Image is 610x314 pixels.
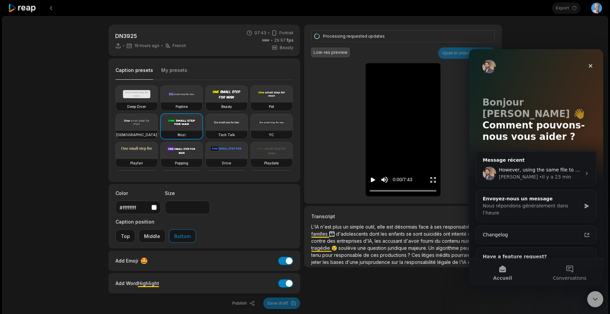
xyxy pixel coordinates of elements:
span: responsabilités. [443,224,479,230]
label: Size [165,190,210,197]
span: est [386,224,394,230]
div: • Il y a 23 min [70,124,102,131]
span: ont [443,231,452,237]
span: sont [413,231,424,237]
div: Nous répondons généralement dans l’heure [14,153,112,167]
span: d'avoir [404,238,421,244]
span: Conversations [84,227,118,231]
span: algorithme [436,245,460,251]
span: Portrait [279,30,293,36]
span: intenté [452,231,468,237]
span: French [173,43,186,48]
iframe: Intercom live chat [469,49,603,286]
span: un [343,224,350,230]
span: responsabilité [405,259,437,265]
h2: Have a feature request? [14,204,121,211]
span: Ces [412,252,422,258]
span: peut-il [460,245,476,251]
a: Changelog [10,180,125,192]
span: outil, [365,224,377,230]
label: Caption position [115,218,196,225]
span: face [419,224,430,230]
button: Mute sound [380,175,389,184]
span: nuisible. [461,238,480,244]
span: tenu [311,252,322,258]
h3: Transcript [311,213,495,220]
div: Envoyez-nous un message [14,146,112,153]
span: soulève [338,245,358,251]
span: majeure. [408,245,428,251]
span: inédits [436,252,452,258]
span: la [400,259,405,265]
div: Add Word [115,279,159,288]
button: Middle [139,229,166,243]
span: accusant [382,238,404,244]
span: les [375,238,382,244]
span: pour [322,252,334,258]
div: Changelog [14,182,112,189]
button: Bottom [169,229,196,243]
div: 0:00 / 7:43 [393,176,412,183]
span: suicidés [424,231,443,237]
span: Un [428,245,436,251]
span: bases [330,259,345,265]
label: Color [115,190,161,197]
span: légale [437,259,452,265]
div: Envoyez-nous un messageNous répondons généralement dans l’heure [7,141,128,173]
span: contenu [442,238,461,244]
span: des [468,231,478,237]
p: DN3925 [115,32,186,40]
span: responsable [334,252,363,258]
h3: Mozi [178,132,186,138]
div: Fermer [115,11,128,23]
button: Play video [370,173,376,186]
button: Caption presets [115,67,153,80]
h3: Beasty [221,104,232,109]
h3: Popping [175,160,188,166]
span: dont [369,231,381,237]
span: une [358,245,367,251]
span: 🤩 [140,256,148,265]
span: familles [311,231,329,237]
div: #ffffffff [120,204,149,211]
span: du [435,238,442,244]
button: Top [115,229,135,243]
span: question [367,245,388,251]
span: However, using the same file to generate clips is very quick! [30,118,173,123]
div: Processing requested updates [323,33,481,39]
span: 29.97 [274,37,293,43]
span: fourni [421,238,435,244]
span: 19 hours ago [134,43,159,48]
span: juridique [388,245,408,251]
span: d'adolescents [336,231,369,237]
h3: Pet [269,104,274,109]
span: et [468,259,473,265]
h3: YC [269,132,274,138]
span: contre [311,238,327,244]
span: de [363,252,371,258]
span: de [452,259,460,265]
h3: Popline [176,104,188,109]
span: d'IA, [363,238,375,244]
button: #ffffffff [115,201,161,214]
span: plus [333,224,343,230]
span: Highlight [138,280,159,286]
span: jurisprudence [360,259,391,265]
span: Accueil [24,227,43,231]
button: Enter Fullscreen [430,173,436,186]
button: My presets [161,67,187,80]
span: des [327,238,337,244]
span: tragédie [311,245,331,251]
span: les [381,231,388,237]
span: l'IA [460,259,468,265]
span: désormais [394,224,419,230]
span: les [323,259,330,265]
span: simple [350,224,365,230]
span: ces [371,252,380,258]
h3: Tech Talk [218,132,235,138]
span: productions [380,252,408,258]
span: L'IA [311,224,320,230]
